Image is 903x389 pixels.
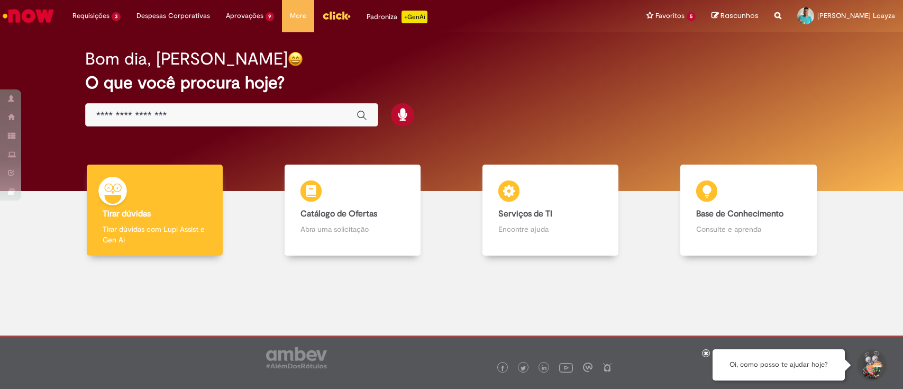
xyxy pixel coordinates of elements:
[542,365,547,372] img: logo_footer_linkedin.png
[72,11,110,21] span: Requisições
[103,209,151,219] b: Tirar dúvidas
[367,11,427,23] div: Padroniza
[85,74,818,92] h2: O que você procura hoje?
[720,11,759,21] span: Rascunhos
[521,366,526,371] img: logo_footer_twitter.png
[288,51,303,67] img: happy-face.png
[226,11,263,21] span: Aprovações
[300,209,377,219] b: Catálogo de Ofertas
[266,12,275,21] span: 9
[1,5,56,26] img: ServiceNow
[300,224,405,234] p: Abra uma solicitação
[817,11,895,20] span: [PERSON_NAME] Loayza
[696,209,783,219] b: Base de Conhecimento
[855,349,887,381] button: Iniciar Conversa de Suporte
[290,11,306,21] span: More
[56,165,253,256] a: Tirar dúvidas Tirar dúvidas com Lupi Assist e Gen Ai
[498,224,603,234] p: Encontre ajuda
[103,224,207,245] p: Tirar dúvidas com Lupi Assist e Gen Ai
[687,12,696,21] span: 5
[603,363,612,372] img: logo_footer_naosei.png
[500,366,505,371] img: logo_footer_facebook.png
[713,349,845,381] div: Oi, como posso te ajudar hoje?
[655,11,685,21] span: Favoritos
[253,165,451,256] a: Catálogo de Ofertas Abra uma solicitação
[85,50,288,68] h2: Bom dia, [PERSON_NAME]
[402,11,427,23] p: +GenAi
[112,12,121,21] span: 3
[583,363,592,372] img: logo_footer_workplace.png
[136,11,210,21] span: Despesas Corporativas
[712,11,759,21] a: Rascunhos
[322,7,351,23] img: click_logo_yellow_360x200.png
[696,224,800,234] p: Consulte e aprenda
[498,209,552,219] b: Serviços de TI
[452,165,650,256] a: Serviços de TI Encontre ajuda
[266,347,327,368] img: logo_footer_ambev_rotulo_gray.png
[559,360,573,374] img: logo_footer_youtube.png
[650,165,847,256] a: Base de Conhecimento Consulte e aprenda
